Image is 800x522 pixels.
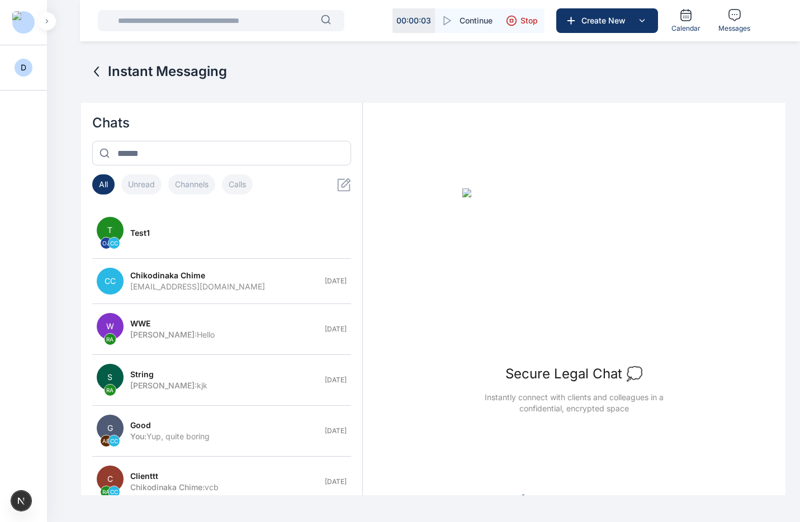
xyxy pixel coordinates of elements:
button: All [92,174,115,194]
span: Your legal chats are [532,493,629,504]
div: vcb [130,482,318,493]
span: W [97,313,124,340]
span: RA [105,334,116,345]
span: Messages [718,24,750,33]
span: Chikodinaka Chime [130,270,205,281]
span: S [97,364,124,391]
span: [PERSON_NAME] : [130,381,197,390]
div: kjk [130,380,318,391]
img: Logo [12,11,35,34]
span: CC [108,435,120,447]
p: 00 : 00 : 03 [396,15,431,26]
div: Hello [130,329,318,340]
button: Calls [222,174,253,194]
span: WWE [130,318,150,329]
button: SRAstring[PERSON_NAME]:kjk[DATE] [92,355,351,406]
button: Continue [435,8,499,33]
span: string [130,369,154,380]
button: Channels [168,174,215,194]
span: good [130,420,151,431]
h2: Chats [92,114,351,132]
span: test1 [130,227,150,239]
button: D [15,59,32,77]
button: GAECCgoodYou:Yup, quite boring[DATE] [92,406,351,457]
span: Chikodinaka Chime : [130,482,205,492]
span: RA [101,486,112,497]
span: [DATE] [325,477,347,486]
button: CRACCclientttChikodinaka Chime:vcb[DATE] [92,457,351,507]
button: TOJCCtest1 [92,208,351,259]
span: [DATE] [325,376,347,385]
span: [DATE] [325,426,347,435]
span: C [97,466,124,492]
div: Yup, quite boring [130,431,318,442]
img: No Open Chat [462,188,686,356]
span: Instant Messaging [108,63,227,80]
span: OJ [101,238,112,249]
button: CCChikodinaka Chime[EMAIL_ADDRESS][DOMAIN_NAME][DATE] [92,259,351,304]
h3: Secure Legal Chat 💭 [505,365,643,383]
span: [DATE] [325,277,347,286]
span: [DATE] [325,325,347,334]
button: Logo [9,13,38,31]
button: WRAWWE[PERSON_NAME]:Hello[DATE] [92,304,351,355]
span: Continue [460,15,493,26]
span: AE [101,435,112,447]
span: RA [105,385,116,396]
button: Unread [121,174,162,194]
a: secure [604,493,629,503]
button: Create New [556,8,658,33]
span: T [97,217,124,244]
span: CC [97,268,124,295]
span: Instantly connect with clients and colleagues in a confidential, encrypted space [468,392,680,414]
a: Messages [714,4,755,37]
span: CC [108,238,120,249]
a: Calendar [667,4,705,37]
div: [EMAIL_ADDRESS][DOMAIN_NAME] [130,281,318,292]
span: clienttt [130,471,158,482]
span: Stop [520,15,538,26]
span: Create New [577,15,635,26]
span: G [97,415,124,442]
span: Calendar [671,24,700,33]
button: Stop [499,8,545,33]
span: CC [108,486,120,497]
span: You : [130,431,146,441]
span: [PERSON_NAME] : [130,330,197,339]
